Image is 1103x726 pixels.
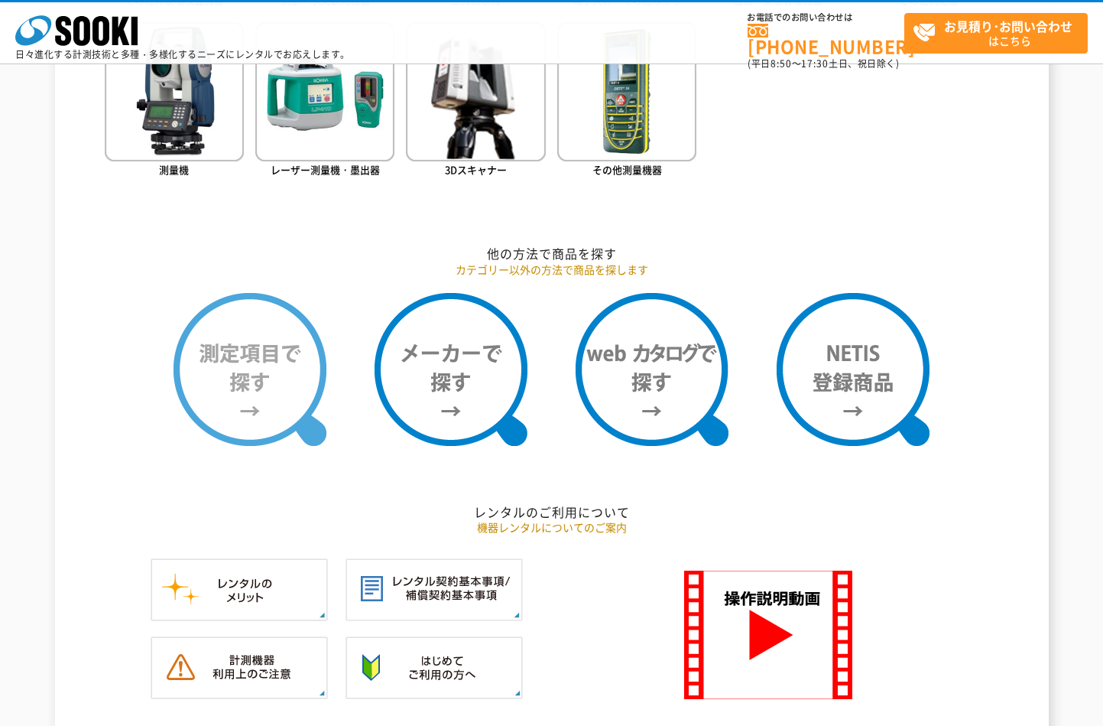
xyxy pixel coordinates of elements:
[151,636,328,699] img: 計測機器ご利用上のご注意
[801,57,829,70] span: 17:30
[345,683,523,698] a: はじめてご利用の方へ
[151,558,328,621] img: レンタルのメリット
[151,683,328,698] a: 計測機器ご利用上のご注意
[576,293,728,446] img: webカタログで探す
[445,162,507,177] span: 3Dスキャナー
[748,57,899,70] span: (平日 ～ 土日、祝日除く)
[255,22,394,181] a: レーザー測量機・墨出器
[345,558,523,621] img: レンタル契約基本事項／補償契約基本事項
[904,13,1088,54] a: お見積り･お問い合わせはこちら
[105,504,999,520] h2: レンタルのご利用について
[345,605,523,620] a: レンタル契約基本事項／補償契約基本事項
[15,50,350,59] p: 日々進化する計測技術と多種・多様化するニーズにレンタルでお応えします。
[105,22,244,161] img: 測量機
[748,13,904,22] span: お電話でのお問い合わせは
[105,262,999,278] p: カテゴリー以外の方法で商品を探します
[105,519,999,536] p: 機器レンタルについてのご案内
[944,17,1072,35] strong: お見積り･お問い合わせ
[375,293,527,446] img: メーカーで探す
[151,605,328,620] a: レンタルのメリット
[406,22,545,161] img: 3Dスキャナー
[345,636,523,699] img: はじめてご利用の方へ
[174,293,326,446] img: 測定項目で探す
[105,246,999,262] h2: 他の方法で商品を探す
[159,162,189,177] span: 測量機
[406,22,545,181] a: 3Dスキャナー
[913,14,1087,52] span: はこちら
[770,57,792,70] span: 8:50
[271,162,380,177] span: レーザー測量機・墨出器
[684,571,852,699] img: SOOKI 操作説明動画
[777,293,929,446] img: NETIS登録商品
[255,22,394,161] img: レーザー測量機・墨出器
[557,22,696,161] img: その他測量機器
[105,22,244,181] a: 測量機
[592,162,662,177] span: その他測量機器
[557,22,696,181] a: その他測量機器
[748,24,904,55] a: [PHONE_NUMBER]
